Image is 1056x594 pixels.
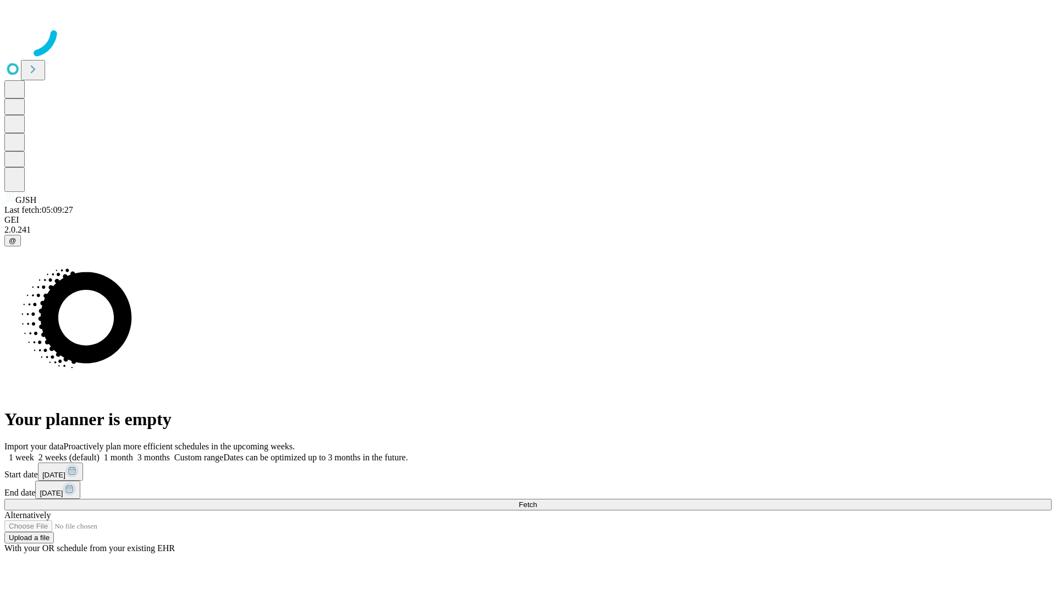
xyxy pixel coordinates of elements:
[4,409,1052,430] h1: Your planner is empty
[9,453,34,462] span: 1 week
[223,453,408,462] span: Dates can be optimized up to 3 months in the future.
[40,489,63,497] span: [DATE]
[4,532,54,543] button: Upload a file
[4,463,1052,481] div: Start date
[519,501,537,509] span: Fetch
[4,481,1052,499] div: End date
[38,453,100,462] span: 2 weeks (default)
[38,463,83,481] button: [DATE]
[4,543,175,553] span: With your OR schedule from your existing EHR
[4,205,73,215] span: Last fetch: 05:09:27
[9,237,16,245] span: @
[64,442,295,451] span: Proactively plan more efficient schedules in the upcoming weeks.
[4,215,1052,225] div: GEI
[15,195,36,205] span: GJSH
[174,453,223,462] span: Custom range
[137,453,170,462] span: 3 months
[35,481,80,499] button: [DATE]
[4,225,1052,235] div: 2.0.241
[4,510,51,520] span: Alternatively
[4,499,1052,510] button: Fetch
[4,442,64,451] span: Import your data
[4,235,21,246] button: @
[42,471,65,479] span: [DATE]
[104,453,133,462] span: 1 month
